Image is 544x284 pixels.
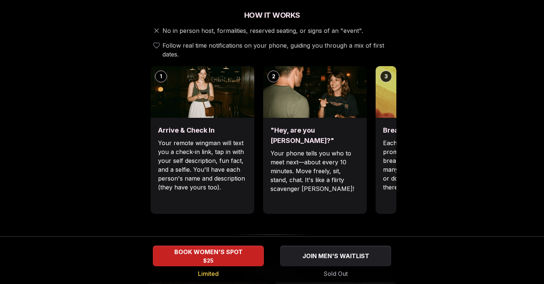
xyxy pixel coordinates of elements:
[158,125,247,136] h3: Arrive & Check In
[162,26,363,35] span: No in person host, formalities, reserved seating, or signs of an "event".
[148,10,396,20] h2: How It Works
[301,252,371,260] span: JOIN MEN'S WAITLIST
[383,125,472,136] h3: Break the ice with prompts
[162,41,393,59] span: Follow real time notifications on your phone, guiding you through a mix of first dates.
[173,247,244,256] span: BOOK WOMEN'S SPOT
[383,138,472,192] p: Each date will have new convo prompts on screen to help break the ice. Cycle through as many as y...
[153,246,264,266] button: BOOK WOMEN'S SPOT - Limited
[263,66,367,118] img: "Hey, are you Max?"
[324,269,348,278] span: Sold Out
[151,66,254,118] img: Arrive & Check In
[203,257,214,264] span: $25
[271,125,359,146] h3: "Hey, are you [PERSON_NAME]?"
[280,246,391,266] button: JOIN MEN'S WAITLIST - Sold Out
[376,66,479,118] img: Break the ice with prompts
[271,149,359,193] p: Your phone tells you who to meet next—about every 10 minutes. Move freely, sit, stand, chat. It's...
[155,71,167,82] div: 1
[268,71,279,82] div: 2
[380,71,392,82] div: 3
[198,269,219,278] span: Limited
[158,138,247,192] p: Your remote wingman will text you a check-in link, tap in with your self description, fun fact, a...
